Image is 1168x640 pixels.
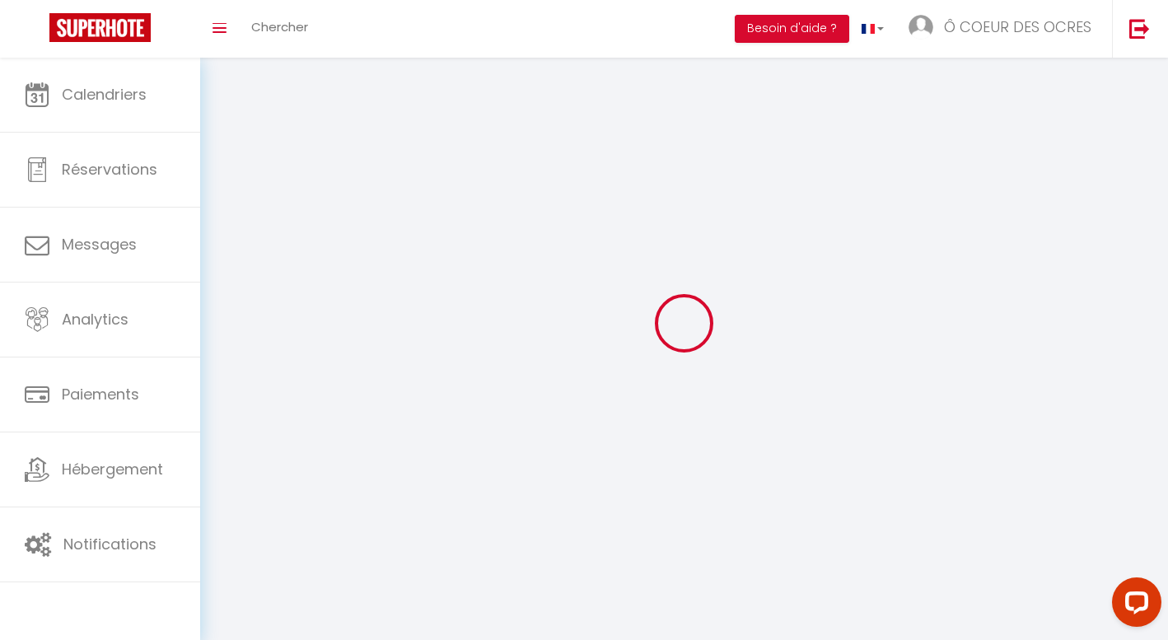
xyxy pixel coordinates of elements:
[63,534,157,554] span: Notifications
[735,15,849,43] button: Besoin d'aide ?
[1129,18,1150,39] img: logout
[909,15,933,40] img: ...
[62,384,139,404] span: Paiements
[944,16,1091,37] span: Ô COEUR DES OCRES
[62,159,157,180] span: Réservations
[49,13,151,42] img: Super Booking
[62,84,147,105] span: Calendriers
[1099,571,1168,640] iframe: LiveChat chat widget
[62,309,128,329] span: Analytics
[251,18,308,35] span: Chercher
[62,459,163,479] span: Hébergement
[62,234,137,255] span: Messages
